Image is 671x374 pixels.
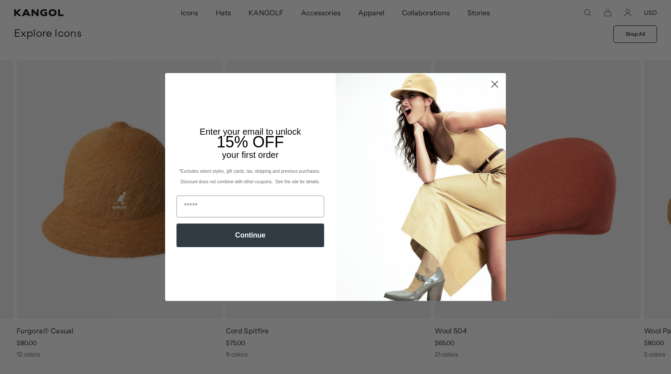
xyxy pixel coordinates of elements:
button: Continue [176,224,324,247]
span: your first order [222,150,278,160]
span: 15% OFF [217,133,284,151]
input: Email [176,196,324,217]
span: Enter your email to unlock [200,127,301,136]
span: *Excludes select styles, gift cards, tax, shipping and previous purchases. Discount does not comb... [179,169,322,184]
img: 93be19ad-e773-4382-80b9-c9d740c9197f.jpeg [335,73,506,301]
button: Close dialog [487,77,502,92]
